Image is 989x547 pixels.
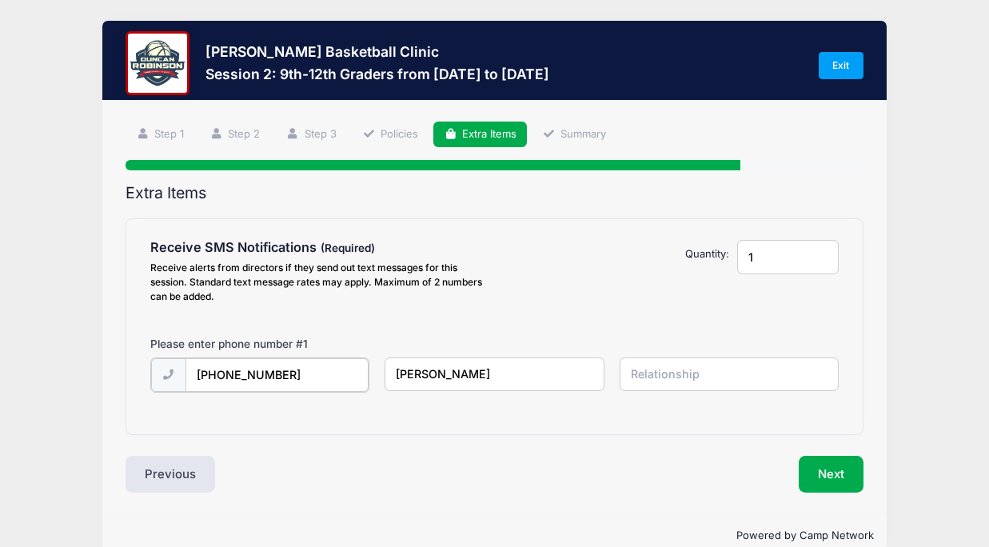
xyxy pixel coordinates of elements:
a: Exit [819,52,863,79]
a: Policies [352,122,429,148]
input: Relationship [620,357,839,392]
input: Name [385,357,604,392]
button: Previous [126,456,215,493]
h2: Extra Items [126,184,863,202]
a: Extra Items [433,122,527,148]
label: Please enter phone number # [150,336,308,352]
a: Step 2 [200,122,271,148]
a: Summary [532,122,617,148]
p: Powered by Camp Network [115,528,873,544]
div: Receive alerts from directors if they send out text messages for this session. Standard text mess... [150,261,487,304]
h3: Session 2: 9th-12th Graders from [DATE] to [DATE] [205,66,549,82]
span: 1 [303,337,308,350]
a: Step 3 [276,122,347,148]
input: Quantity [737,240,839,274]
input: (xxx) xxx-xxxx [185,358,369,393]
a: Step 1 [126,122,194,148]
button: Next [799,456,863,493]
h3: [PERSON_NAME] Basketball Clinic [205,43,549,60]
h4: Receive SMS Notifications [150,240,487,256]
